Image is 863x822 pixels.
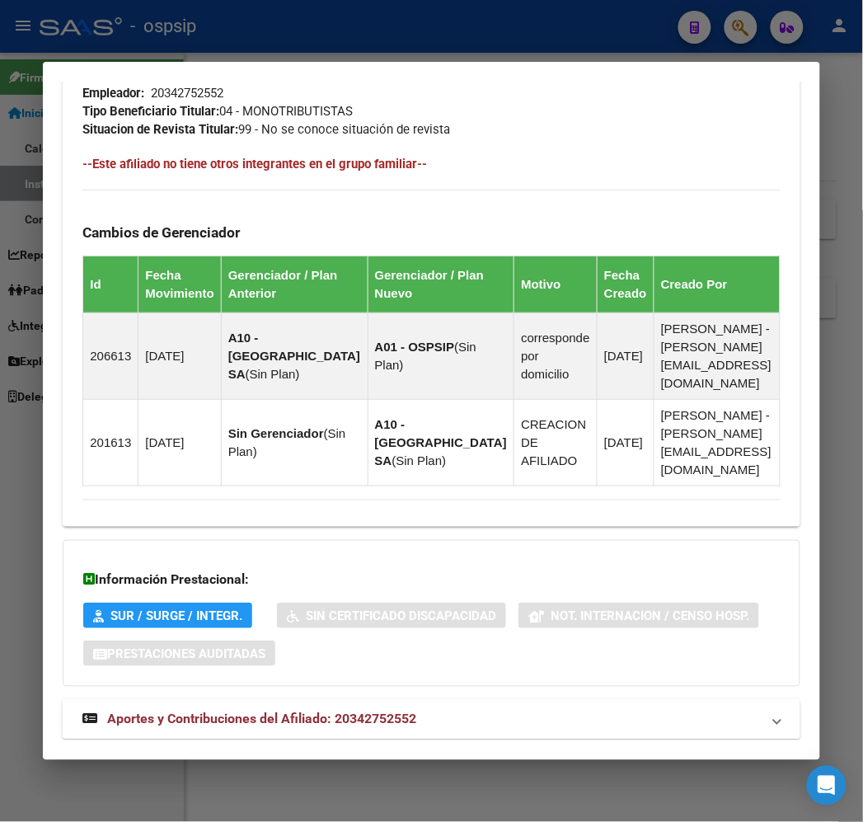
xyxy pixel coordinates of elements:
[82,223,780,242] h3: Cambios de Gerenciador
[514,313,598,400] td: corresponde por domicilio
[807,766,847,806] div: Open Intercom Messenger
[83,571,779,590] h3: Información Prestacional:
[598,313,654,400] td: [DATE]
[63,700,800,740] mat-expansion-panel-header: Aportes y Contribuciones del Afiliado: 20342752552
[83,603,252,628] button: SUR / SURGE / INTEGR.
[514,256,598,313] th: Motivo
[250,367,296,381] span: Sin Plan
[83,256,138,313] th: Id
[83,400,138,486] td: 201613
[151,84,223,102] div: 20342752552
[306,608,496,623] span: Sin Certificado Discapacidad
[82,104,219,119] strong: Tipo Beneficiario Titular:
[138,313,222,400] td: [DATE]
[518,603,759,628] button: Not. Internacion / Censo Hosp.
[221,400,368,486] td: ( )
[82,155,780,173] h4: --Este afiliado no tiene otros integrantes en el grupo familiar--
[514,400,598,486] td: CREACION DE AFILIADO
[221,313,368,400] td: ( )
[368,313,514,400] td: ( )
[82,122,238,137] strong: Situacion de Revista Titular:
[598,400,654,486] td: [DATE]
[368,256,514,313] th: Gerenciador / Plan Nuevo
[107,712,416,727] span: Aportes y Contribuciones del Afiliado: 20342752552
[82,122,450,137] span: 99 - No se conoce situación de revista
[375,417,507,467] strong: A10 - [GEOGRAPHIC_DATA] SA
[654,400,780,486] td: [PERSON_NAME] - [PERSON_NAME][EMAIL_ADDRESS][DOMAIN_NAME]
[107,646,265,661] span: Prestaciones Auditadas
[82,86,144,101] strong: Empleador:
[654,313,780,400] td: [PERSON_NAME] - [PERSON_NAME][EMAIL_ADDRESS][DOMAIN_NAME]
[551,608,749,623] span: Not. Internacion / Censo Hosp.
[228,331,360,381] strong: A10 - [GEOGRAPHIC_DATA] SA
[138,400,222,486] td: [DATE]
[221,256,368,313] th: Gerenciador / Plan Anterior
[396,453,443,467] span: Sin Plan
[83,641,275,666] button: Prestaciones Auditadas
[375,340,455,354] strong: A01 - OSPSIP
[654,256,780,313] th: Creado Por
[110,608,242,623] span: SUR / SURGE / INTEGR.
[368,400,514,486] td: ( )
[277,603,506,628] button: Sin Certificado Discapacidad
[138,256,222,313] th: Fecha Movimiento
[228,426,324,440] strong: Sin Gerenciador
[83,313,138,400] td: 206613
[598,256,654,313] th: Fecha Creado
[82,104,353,119] span: 04 - MONOTRIBUTISTAS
